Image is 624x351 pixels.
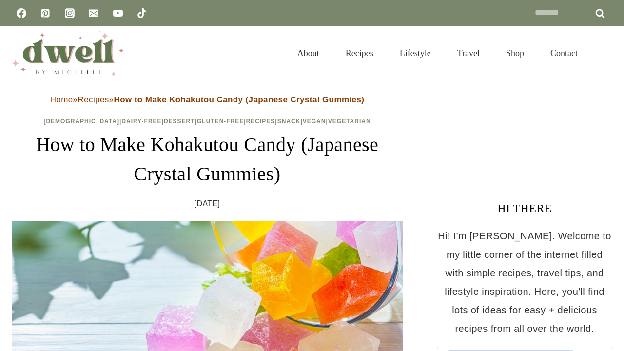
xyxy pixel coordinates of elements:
a: Contact [537,36,591,70]
a: Gluten-Free [197,118,244,125]
a: TikTok [132,3,152,23]
a: Home [50,95,73,104]
a: Lifestyle [387,36,444,70]
button: View Search Form [596,45,612,61]
p: Hi! I'm [PERSON_NAME]. Welcome to my little corner of the internet filled with simple recipes, tr... [437,227,612,338]
a: Recipes [246,118,275,125]
a: Snack [277,118,301,125]
img: DWELL by michelle [12,31,124,76]
h1: How to Make Kohakutou Candy (Japanese Crystal Gummies) [12,130,403,189]
a: Travel [444,36,493,70]
a: Instagram [60,3,79,23]
a: About [284,36,332,70]
a: Vegan [303,118,326,125]
a: Vegetarian [328,118,371,125]
a: Email [84,3,103,23]
a: Dairy-Free [121,118,161,125]
a: Recipes [332,36,387,70]
nav: Primary Navigation [284,36,591,70]
span: | | | | | | | [43,118,370,125]
span: » » [50,95,365,104]
a: Facebook [12,3,31,23]
a: [DEMOGRAPHIC_DATA] [43,118,119,125]
a: YouTube [108,3,128,23]
h3: HI THERE [437,199,612,217]
a: Dessert [164,118,195,125]
a: Shop [493,36,537,70]
a: Recipes [78,95,109,104]
a: Pinterest [36,3,55,23]
time: [DATE] [195,196,220,211]
strong: How to Make Kohakutou Candy (Japanese Crystal Gummies) [114,95,365,104]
